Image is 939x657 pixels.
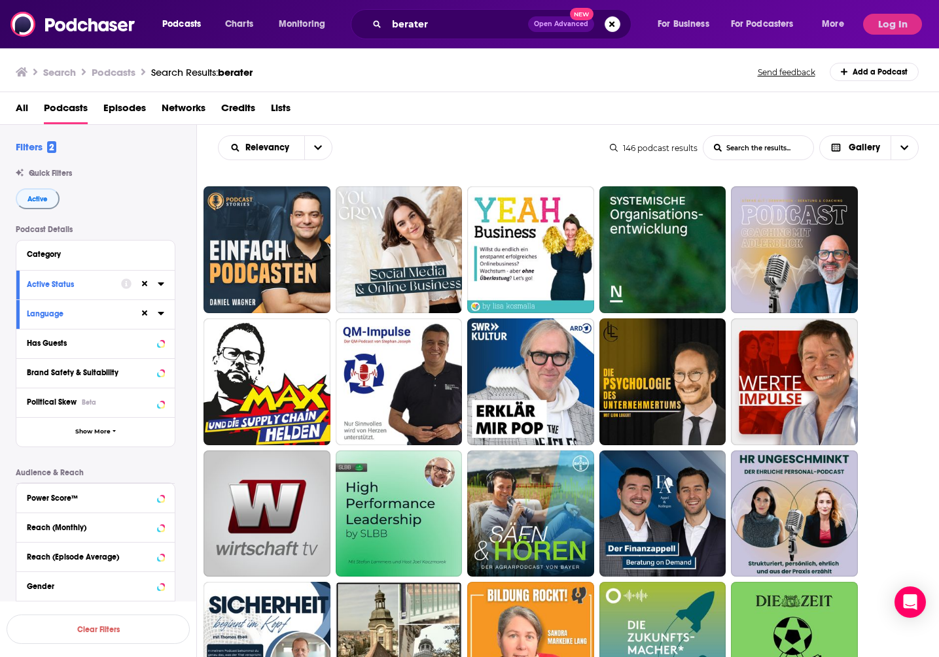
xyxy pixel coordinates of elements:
span: Podcasts [162,15,201,33]
button: open menu [153,14,218,35]
span: Gallery [849,143,880,152]
button: open menu [648,14,726,35]
a: Episodes [103,97,146,124]
div: Search Results: [151,66,253,78]
button: open menu [813,14,860,35]
h3: Search [43,66,76,78]
button: Send feedback [754,67,819,78]
div: Brand Safety & Suitability [27,368,153,377]
div: Has Guests [27,339,153,348]
button: Political SkewBeta [27,394,164,410]
button: Open AdvancedNew [528,16,594,32]
a: Add a Podcast [830,63,919,81]
button: open menu [219,143,304,152]
span: 2 [47,141,56,153]
span: For Podcasters [731,15,794,33]
input: Search podcasts, credits, & more... [387,14,528,35]
button: Has Guests [27,335,164,351]
span: Political Skew [27,397,77,407]
span: Quick Filters [29,169,72,178]
div: Category [27,250,156,259]
p: Podcast Details [16,225,175,234]
div: Power Score™ [27,494,153,503]
div: Language [27,309,131,318]
span: Relevancy [245,143,294,152]
button: Log In [863,14,922,35]
button: Reach (Episode Average) [27,548,164,564]
div: Beta [82,398,96,407]
a: Networks [162,97,205,124]
div: 146 podcast results [610,143,698,153]
h2: Filters [16,141,56,153]
button: Language [27,305,139,322]
div: Reach (Episode Average) [27,552,153,562]
button: Brand Safety & Suitability [27,364,164,380]
img: Podchaser - Follow, Share and Rate Podcasts [10,12,136,37]
a: Credits [221,97,255,124]
button: Clear Filters [7,615,190,644]
a: Search Results:berater [151,66,253,78]
h3: Podcasts [92,66,135,78]
button: Show More [16,417,175,446]
button: open menu [270,14,342,35]
button: open menu [304,136,332,160]
div: Search podcasts, credits, & more... [363,9,644,39]
a: Podcasts [44,97,88,124]
button: open menu [722,14,813,35]
a: Charts [217,14,261,35]
h2: Choose List sort [218,135,332,160]
span: Charts [225,15,253,33]
button: Active Status [27,276,121,292]
span: berater [218,66,253,78]
p: Audience & Reach [16,468,175,477]
div: Reach (Monthly) [27,523,153,532]
span: Open Advanced [534,21,588,27]
button: Category [27,246,164,262]
button: Choose View [819,135,919,160]
button: Reach (Monthly) [27,518,164,535]
button: Gender [27,577,164,594]
span: More [822,15,844,33]
span: New [570,8,594,20]
a: Lists [271,97,291,124]
span: Monitoring [279,15,325,33]
button: Active [16,188,60,209]
span: For Business [658,15,709,33]
div: Gender [27,582,153,591]
div: Active Status [27,280,113,289]
span: Active [27,195,48,203]
div: Open Intercom Messenger [895,586,926,618]
button: Power Score™ [27,489,164,505]
span: Show More [75,428,111,435]
a: All [16,97,28,124]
